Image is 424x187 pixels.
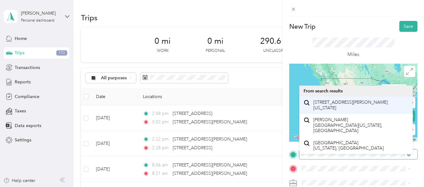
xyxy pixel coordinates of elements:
[304,88,343,94] span: From search results
[389,152,424,187] iframe: Everlance-gr Chat Button Frame
[399,21,417,32] button: Save
[313,117,409,134] span: [PERSON_NAME] [GEOGRAPHIC_DATA][US_STATE], [GEOGRAPHIC_DATA]
[313,100,409,111] span: [STREET_ADDRESS][PERSON_NAME][US_STATE]
[347,51,359,58] p: Miles
[289,22,315,31] p: New Trip
[291,134,311,142] img: Google
[291,134,311,142] a: Open this area in Google Maps (opens a new window)
[313,140,384,151] span: [GEOGRAPHIC_DATA] [US_STATE], [GEOGRAPHIC_DATA]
